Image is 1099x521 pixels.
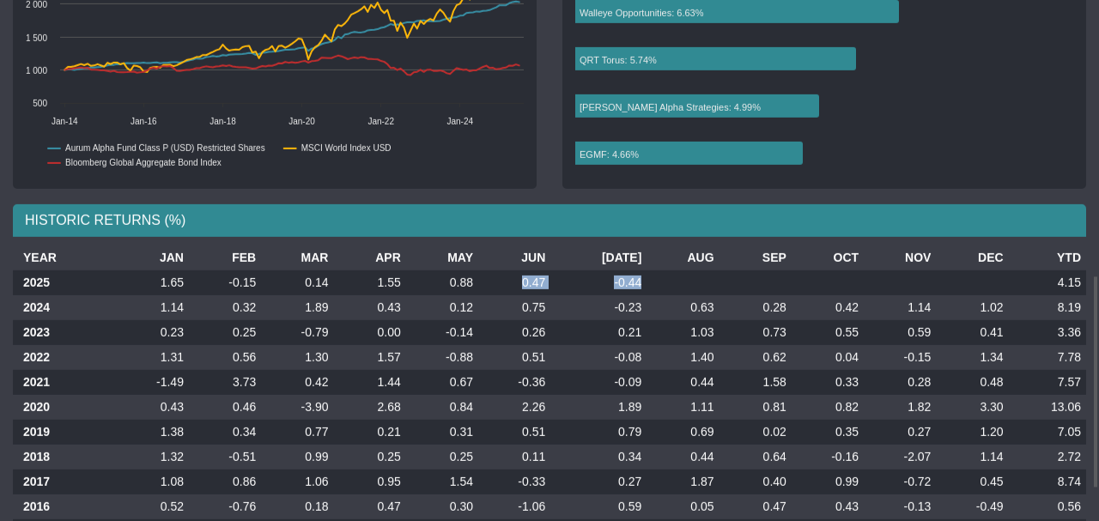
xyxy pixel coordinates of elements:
td: 0.84 [406,394,478,419]
td: 8.74 [1009,469,1086,494]
td: 1.89 [261,294,333,319]
td: 0.33 [792,369,864,394]
th: 2023 [13,319,117,344]
td: 0.99 [261,444,333,469]
td: -0.72 [864,469,936,494]
td: 7.57 [1009,369,1086,394]
td: 0.51 [478,419,550,444]
td: 1.08 [117,469,189,494]
td: 1.03 [647,319,719,344]
th: 2021 [13,369,117,394]
td: 0.25 [406,444,478,469]
th: DEC [936,245,1008,270]
td: 0.34 [189,419,261,444]
td: 0.28 [720,294,792,319]
th: AUG [647,245,719,270]
td: 0.35 [792,419,864,444]
td: 0.25 [189,319,261,344]
td: -1.06 [478,494,550,518]
text: Jan-14 [52,116,78,125]
td: 0.44 [647,369,719,394]
th: 2025 [13,270,117,294]
td: 0.00 [333,319,405,344]
td: -0.51 [189,444,261,469]
td: 0.56 [1009,494,1086,518]
td: 0.27 [550,469,647,494]
td: 13.06 [1009,394,1086,419]
th: 2018 [13,444,117,469]
td: -0.14 [406,319,478,344]
td: -0.36 [478,369,550,394]
th: [DATE] [550,245,647,270]
text: MSCI World Index USD [301,142,392,152]
td: 1.82 [864,394,936,419]
td: 0.59 [550,494,647,518]
td: 1.38 [117,419,189,444]
td: 0.99 [792,469,864,494]
td: 0.47 [333,494,405,518]
th: YEAR [13,245,117,270]
td: 1.54 [406,469,478,494]
td: 0.95 [333,469,405,494]
td: 0.42 [792,294,864,319]
td: 0.48 [936,369,1008,394]
text: Jan-16 [131,116,157,125]
text: 1 000 [26,65,47,75]
td: -0.76 [189,494,261,518]
text: Bloomberg Global Aggregate Bond Index [65,157,222,167]
td: -0.23 [550,294,647,319]
td: 0.30 [406,494,478,518]
text: EGMF: 4.66% [580,149,639,160]
td: 0.05 [647,494,719,518]
td: -0.88 [406,344,478,369]
td: 0.14 [261,270,333,294]
td: 0.64 [720,444,792,469]
td: 0.25 [333,444,405,469]
text: Jan-24 [446,116,473,125]
td: 0.44 [647,444,719,469]
td: 4.15 [1009,270,1086,294]
th: 2024 [13,294,117,319]
td: 3.36 [1009,319,1086,344]
td: -1.49 [117,369,189,394]
td: -0.09 [550,369,647,394]
td: -0.13 [864,494,936,518]
td: 1.55 [333,270,405,294]
text: Aurum Alpha Fund Class P (USD) Restricted Shares [65,142,265,152]
td: 1.89 [550,394,647,419]
td: 0.27 [864,419,936,444]
td: 0.75 [478,294,550,319]
td: 0.46 [189,394,261,419]
td: 1.40 [647,344,719,369]
td: 0.04 [792,344,864,369]
td: 1.11 [647,394,719,419]
th: MAR [261,245,333,270]
td: 0.42 [261,369,333,394]
td: 0.12 [406,294,478,319]
td: -0.15 [189,270,261,294]
th: 2017 [13,469,117,494]
td: 3.73 [189,369,261,394]
td: 1.14 [936,444,1008,469]
td: 0.77 [261,419,333,444]
td: 1.65 [117,270,189,294]
td: 0.88 [406,270,478,294]
td: 1.14 [864,294,936,319]
td: 0.63 [647,294,719,319]
text: QRT Torus: 5.74% [580,55,657,65]
th: APR [333,245,405,270]
td: -0.33 [478,469,550,494]
text: Jan-18 [209,116,236,125]
td: 0.18 [261,494,333,518]
td: -0.49 [936,494,1008,518]
text: [PERSON_NAME] Alpha Strategies: 4.99% [580,102,761,112]
text: Walleye Opportunities: 6.63% [580,8,704,18]
th: YTD [1009,245,1086,270]
td: 0.23 [117,319,189,344]
td: 0.45 [936,469,1008,494]
td: 7.78 [1009,344,1086,369]
td: 0.62 [720,344,792,369]
text: Jan-20 [288,116,315,125]
text: 1 500 [26,33,47,42]
td: 1.02 [936,294,1008,319]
